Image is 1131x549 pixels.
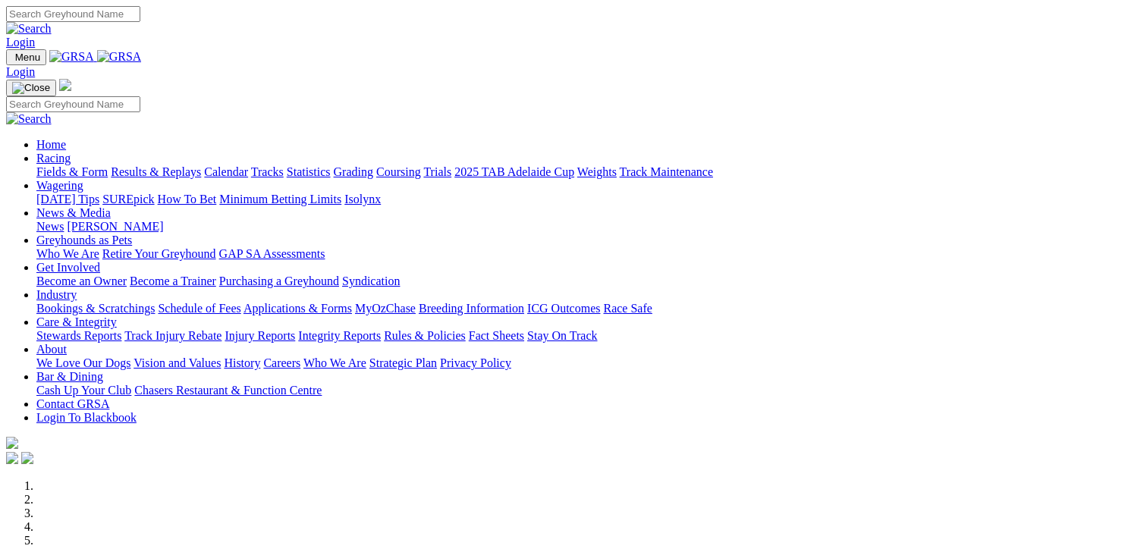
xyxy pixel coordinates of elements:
div: Greyhounds as Pets [36,247,1125,261]
a: Cash Up Your Club [36,384,131,397]
a: MyOzChase [355,302,416,315]
a: News [36,220,64,233]
a: Strategic Plan [369,356,437,369]
a: About [36,343,67,356]
a: [DATE] Tips [36,193,99,205]
a: Careers [263,356,300,369]
button: Toggle navigation [6,49,46,65]
div: Bar & Dining [36,384,1125,397]
a: Login To Blackbook [36,411,137,424]
a: Privacy Policy [440,356,511,369]
img: Search [6,22,52,36]
a: Chasers Restaurant & Function Centre [134,384,322,397]
a: Track Maintenance [620,165,713,178]
div: Wagering [36,193,1125,206]
a: History [224,356,260,369]
a: Who We Are [36,247,99,260]
img: facebook.svg [6,452,18,464]
a: Track Injury Rebate [124,329,221,342]
a: Login [6,36,35,49]
a: How To Bet [158,193,217,205]
a: Rules & Policies [384,329,466,342]
a: Grading [334,165,373,178]
a: Home [36,138,66,151]
a: Race Safe [603,302,652,315]
a: Fact Sheets [469,329,524,342]
a: Industry [36,288,77,301]
a: Schedule of Fees [158,302,240,315]
div: Industry [36,302,1125,315]
a: Who We Are [303,356,366,369]
a: 2025 TAB Adelaide Cup [454,165,574,178]
a: Statistics [287,165,331,178]
button: Toggle navigation [6,80,56,96]
img: GRSA [97,50,142,64]
a: Calendar [204,165,248,178]
a: Care & Integrity [36,315,117,328]
a: Injury Reports [225,329,295,342]
a: Stewards Reports [36,329,121,342]
a: Purchasing a Greyhound [219,274,339,287]
a: Trials [423,165,451,178]
a: Get Involved [36,261,100,274]
img: Search [6,112,52,126]
a: SUREpick [102,193,154,205]
div: News & Media [36,220,1125,234]
a: We Love Our Dogs [36,356,130,369]
a: Minimum Betting Limits [219,193,341,205]
a: Fields & Form [36,165,108,178]
img: logo-grsa-white.png [6,437,18,449]
a: Results & Replays [111,165,201,178]
a: Bookings & Scratchings [36,302,155,315]
a: Bar & Dining [36,370,103,383]
a: Retire Your Greyhound [102,247,216,260]
a: Contact GRSA [36,397,109,410]
input: Search [6,96,140,112]
a: Isolynx [344,193,381,205]
img: logo-grsa-white.png [59,79,71,91]
a: Syndication [342,274,400,287]
a: Vision and Values [134,356,221,369]
img: twitter.svg [21,452,33,464]
a: ICG Outcomes [527,302,600,315]
a: Stay On Track [527,329,597,342]
a: Greyhounds as Pets [36,234,132,246]
a: Tracks [251,165,284,178]
div: Racing [36,165,1125,179]
a: Wagering [36,179,83,192]
a: Login [6,65,35,78]
a: Coursing [376,165,421,178]
a: Breeding Information [419,302,524,315]
div: Care & Integrity [36,329,1125,343]
a: Become a Trainer [130,274,216,287]
a: News & Media [36,206,111,219]
a: Racing [36,152,71,165]
img: Close [12,82,50,94]
input: Search [6,6,140,22]
a: [PERSON_NAME] [67,220,163,233]
img: GRSA [49,50,94,64]
a: Become an Owner [36,274,127,287]
a: Integrity Reports [298,329,381,342]
a: GAP SA Assessments [219,247,325,260]
a: Weights [577,165,617,178]
a: Applications & Forms [243,302,352,315]
div: About [36,356,1125,370]
div: Get Involved [36,274,1125,288]
span: Menu [15,52,40,63]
